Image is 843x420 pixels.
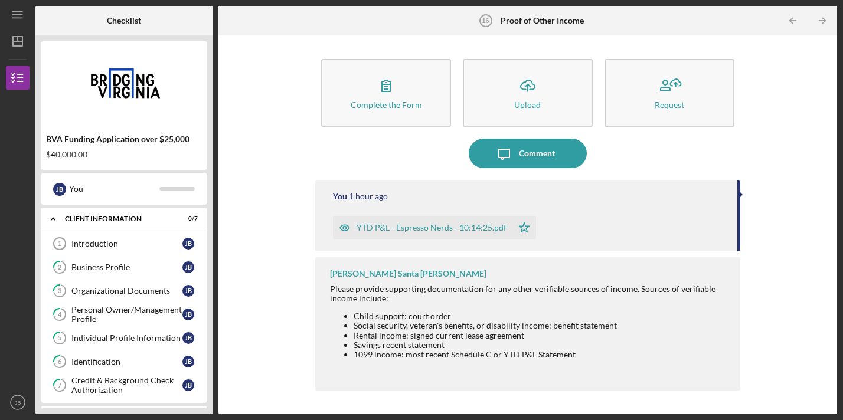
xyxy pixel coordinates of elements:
[182,356,194,367] div: J B
[354,350,728,359] li: 1099 income: most recent Schedule C or YTD P&L Statement
[47,326,201,350] a: 5Individual Profile InformationJB
[349,192,388,201] time: 2025-10-15 14:15
[469,139,587,168] button: Comment
[182,238,194,250] div: J B
[354,321,728,330] li: Social security, veteran's benefits, or disability income: benefit statement
[501,16,584,25] b: Proof of Other Income
[58,287,61,295] tspan: 3
[71,239,182,248] div: Introduction
[46,134,202,144] div: BVA Funding Application over $25,000
[14,399,21,406] text: JB
[53,183,66,196] div: J B
[69,179,159,199] div: You
[177,215,198,222] div: 0 / 7
[330,284,728,303] div: Please provide supporting documentation for any other verifiable sources of income. Sources of ve...
[65,215,168,222] div: Client Information
[182,285,194,297] div: J B
[71,333,182,343] div: Individual Profile Information
[519,139,555,168] div: Comment
[354,340,728,350] li: Savings recent statement
[357,223,507,232] div: YTD P&L - Espresso Nerds - 10:14:25.pdf
[71,262,182,272] div: Business Profile
[58,358,62,366] tspan: 6
[333,216,536,239] button: YTD P&L - Espresso Nerds - 10:14:25.pdf
[47,373,201,397] a: 7Credit & Background Check AuthorizationJB
[71,357,182,366] div: Identification
[655,100,684,109] div: Request
[71,286,182,296] div: Organizational Documents
[463,59,593,127] button: Upload
[58,334,61,342] tspan: 5
[46,150,202,159] div: $40,000.00
[47,279,201,303] a: 3Organizational DocumentsJB
[354,311,728,321] li: Child support: court order
[514,100,541,109] div: Upload
[354,331,728,340] li: Rental income: signed current lease agreement
[6,391,30,414] button: JB
[482,17,489,24] tspan: 16
[47,303,201,326] a: 4Personal Owner/Management ProfileJB
[71,305,182,324] div: Personal Owner/Management Profile
[58,240,61,247] tspan: 1
[58,382,62,389] tspan: 7
[41,47,207,118] img: Product logo
[47,232,201,255] a: 1IntroductionJB
[321,59,451,127] button: Complete the Form
[182,309,194,320] div: J B
[330,269,486,278] div: [PERSON_NAME] Santa [PERSON_NAME]
[605,59,734,127] button: Request
[351,100,422,109] div: Complete the Form
[47,350,201,373] a: 6IdentificationJB
[333,192,347,201] div: You
[182,332,194,344] div: J B
[71,376,182,395] div: Credit & Background Check Authorization
[58,311,62,319] tspan: 4
[182,379,194,391] div: J B
[182,261,194,273] div: J B
[107,16,141,25] b: Checklist
[58,264,61,271] tspan: 2
[47,255,201,279] a: 2Business ProfileJB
